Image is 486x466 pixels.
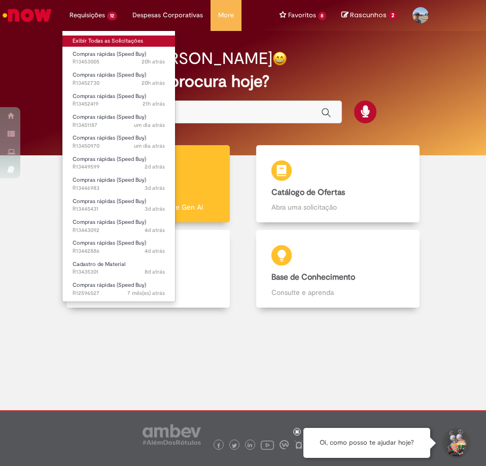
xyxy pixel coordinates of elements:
[62,154,175,173] a: Aberto R13449599 : Compras rápidas (Speed Buy)
[440,428,471,458] button: Iniciar Conversa de Suporte
[78,73,408,90] h2: O que você procura hoje?
[294,440,303,449] img: logo_footer_naosei.png
[73,58,165,66] span: R13453005
[53,230,243,308] a: Serviços de TI Encontre ajuda
[248,443,253,449] img: logo_footer_linkedin.png
[134,142,165,150] time: 27/08/2025 09:20:11
[134,142,165,150] span: um dia atrás
[73,205,165,213] span: R13445431
[134,121,165,129] span: um dia atrás
[134,121,165,129] time: 27/08/2025 09:48:01
[73,79,165,87] span: R13452730
[73,71,146,79] span: Compras rápidas (Speed Buy)
[318,12,327,20] span: 8
[62,36,175,47] a: Exibir Todas as Solicitações
[73,50,146,58] span: Compras rápidas (Speed Buy)
[232,443,237,448] img: logo_footer_twitter.png
[73,176,146,184] span: Compras rápidas (Speed Buy)
[70,10,105,20] span: Requisições
[288,10,316,20] span: Favoritos
[1,5,53,25] img: ServiceNow
[145,163,165,171] time: 26/08/2025 16:37:20
[271,287,404,297] p: Consulte e aprenda
[145,226,165,234] time: 25/08/2025 09:40:53
[145,163,165,171] span: 2d atrás
[73,226,165,235] span: R13443092
[388,11,397,20] span: 2
[145,247,165,255] span: 4d atrás
[142,79,165,87] span: 20h atrás
[143,100,165,108] span: 21h atrás
[73,239,146,247] span: Compras rápidas (Speed Buy)
[62,112,175,130] a: Aberto R13451187 : Compras rápidas (Speed Buy)
[243,145,433,223] a: Catálogo de Ofertas Abra uma solicitação
[73,184,165,192] span: R13446983
[53,145,243,223] a: Tirar dúvidas Tirar dúvidas com Lupi Assist e Gen Ai
[73,121,165,129] span: R13451187
[143,100,165,108] time: 27/08/2025 13:25:24
[73,197,146,205] span: Compras rápidas (Speed Buy)
[145,184,165,192] time: 26/08/2025 09:27:30
[271,187,345,197] b: Catálogo de Ofertas
[78,50,272,68] h2: Bom dia, [PERSON_NAME]
[243,230,433,308] a: Base de Conhecimento Consulte e aprenda
[73,155,146,163] span: Compras rápidas (Speed Buy)
[142,79,165,87] time: 27/08/2025 14:20:24
[73,281,146,289] span: Compras rápidas (Speed Buy)
[62,132,175,151] a: Aberto R13450970 : Compras rápidas (Speed Buy)
[62,217,175,236] a: Aberto R13443092 : Compras rápidas (Speed Buy)
[73,134,146,142] span: Compras rápidas (Speed Buy)
[145,268,165,276] time: 21/08/2025 10:21:23
[62,70,175,88] a: Aberto R13452730 : Compras rápidas (Speed Buy)
[145,247,165,255] time: 25/08/2025 09:00:26
[62,238,175,256] a: Aberto R13442886 : Compras rápidas (Speed Buy)
[62,30,176,302] ul: Requisições
[127,289,165,297] time: 31/01/2025 14:50:46
[62,280,175,298] a: Aberto R12596527 : Compras rápidas (Speed Buy)
[62,196,175,215] a: Aberto R13445431 : Compras rápidas (Speed Buy)
[303,428,430,458] div: Oi, como posso te ajudar hoje?
[73,260,125,268] span: Cadastro de Material
[218,10,234,20] span: More
[73,218,146,226] span: Compras rápidas (Speed Buy)
[107,12,117,20] span: 12
[272,51,287,66] img: happy-face.png
[145,226,165,234] span: 4d atrás
[350,10,387,20] span: Rascunhos
[73,142,165,150] span: R13450970
[341,10,397,20] a: No momento, sua lista de rascunhos tem 2 Itens
[216,443,221,448] img: logo_footer_facebook.png
[280,440,289,449] img: logo_footer_workplace.png
[73,268,165,276] span: R13435301
[73,289,165,297] span: R12596527
[145,205,165,213] time: 25/08/2025 16:28:21
[271,272,355,282] b: Base de Conhecimento
[143,424,201,445] img: logo_footer_ambev_rotulo_gray.png
[73,247,165,255] span: R13442886
[73,113,146,121] span: Compras rápidas (Speed Buy)
[271,202,404,212] p: Abra uma solicitação
[62,259,175,278] a: Aberto R13435301 : Cadastro de Material
[261,438,274,451] img: logo_footer_youtube.png
[145,184,165,192] span: 3d atrás
[145,205,165,213] span: 3d atrás
[73,92,146,100] span: Compras rápidas (Speed Buy)
[145,268,165,276] span: 8d atrás
[62,175,175,193] a: Aberto R13446983 : Compras rápidas (Speed Buy)
[132,10,203,20] span: Despesas Corporativas
[127,289,165,297] span: 7 mês(es) atrás
[73,163,165,171] span: R13449599
[62,49,175,68] a: Aberto R13453005 : Compras rápidas (Speed Buy)
[62,91,175,110] a: Aberto R13452419 : Compras rápidas (Speed Buy)
[73,100,165,108] span: R13452419
[142,58,165,65] span: 20h atrás
[142,58,165,65] time: 27/08/2025 15:06:49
